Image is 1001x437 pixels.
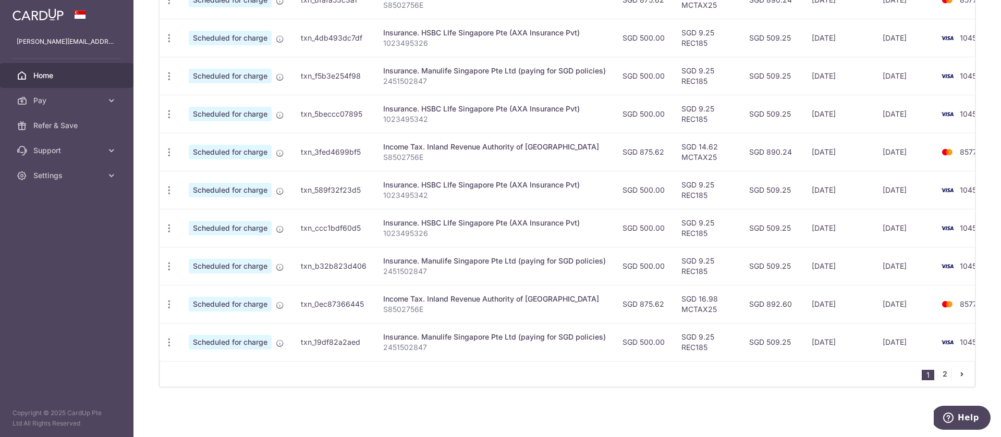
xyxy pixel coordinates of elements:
td: SGD 875.62 [614,285,673,323]
img: Bank Card [937,70,958,82]
td: txn_0ec87366445 [292,285,375,323]
td: SGD 16.98 MCTAX25 [673,285,741,323]
p: [PERSON_NAME][EMAIL_ADDRESS][DOMAIN_NAME] [17,36,117,47]
td: SGD 500.00 [614,209,673,247]
td: txn_5beccc07895 [292,95,375,133]
td: [DATE] [803,133,874,171]
td: [DATE] [803,209,874,247]
td: [DATE] [874,171,934,209]
span: Scheduled for charge [189,31,272,45]
td: [DATE] [874,323,934,361]
img: Bank Card [937,184,958,196]
span: 1045 [960,71,976,80]
td: txn_f5b3e254f98 [292,57,375,95]
div: Insurance. Manulife Singapore Pte Ltd (paying for SGD policies) [383,256,606,266]
td: [DATE] [874,19,934,57]
p: 2451502847 [383,342,606,353]
td: txn_589f32f23d5 [292,171,375,209]
td: SGD 875.62 [614,133,673,171]
div: Insurance. HSBC LIfe Singapore Pte (AXA Insurance Pvt) [383,28,606,38]
p: 1023495342 [383,190,606,201]
img: Bank Card [937,32,958,44]
span: Scheduled for charge [189,145,272,159]
td: SGD 892.60 [741,285,803,323]
p: 2451502847 [383,266,606,277]
td: [DATE] [874,285,934,323]
span: 1045 [960,223,976,232]
td: SGD 500.00 [614,323,673,361]
td: SGD 509.25 [741,19,803,57]
td: SGD 9.25 REC185 [673,57,741,95]
td: [DATE] [874,57,934,95]
td: [DATE] [803,57,874,95]
span: Pay [33,95,102,106]
td: [DATE] [803,171,874,209]
td: SGD 509.25 [741,57,803,95]
p: 1023495326 [383,38,606,48]
div: Income Tax. Inland Revenue Authority of [GEOGRAPHIC_DATA] [383,294,606,304]
td: SGD 500.00 [614,19,673,57]
td: txn_3fed4699bf5 [292,133,375,171]
td: [DATE] [803,95,874,133]
td: SGD 9.25 REC185 [673,19,741,57]
span: 8577 [960,299,977,308]
span: 1045 [960,33,976,42]
span: Scheduled for charge [189,335,272,349]
td: SGD 500.00 [614,57,673,95]
td: SGD 509.25 [741,171,803,209]
td: [DATE] [803,323,874,361]
img: CardUp [13,8,64,21]
p: S8502756E [383,152,606,163]
span: 1045 [960,338,976,346]
span: Home [33,70,102,81]
span: Scheduled for charge [189,107,272,121]
td: [DATE] [874,209,934,247]
td: [DATE] [803,285,874,323]
td: SGD 9.25 REC185 [673,171,741,209]
img: Bank Card [937,146,958,158]
td: SGD 509.25 [741,247,803,285]
div: Insurance. HSBC LIfe Singapore Pte (AXA Insurance Pvt) [383,218,606,228]
td: SGD 500.00 [614,95,673,133]
span: Settings [33,170,102,181]
td: SGD 9.25 REC185 [673,247,741,285]
td: SGD 509.25 [741,323,803,361]
span: 1045 [960,261,976,270]
span: Support [33,145,102,156]
td: SGD 9.25 REC185 [673,95,741,133]
span: Scheduled for charge [189,69,272,83]
td: SGD 500.00 [614,247,673,285]
td: [DATE] [874,133,934,171]
img: Bank Card [937,336,958,348]
div: Insurance. Manulife Singapore Pte Ltd (paying for SGD policies) [383,66,606,76]
td: txn_4db493dc7df [292,19,375,57]
div: Insurance. HSBC LIfe Singapore Pte (AXA Insurance Pvt) [383,104,606,114]
span: Scheduled for charge [189,259,272,273]
td: [DATE] [803,19,874,57]
td: txn_19df82a2aed [292,323,375,361]
nav: pager [922,361,974,386]
p: 1023495326 [383,228,606,239]
td: SGD 509.25 [741,95,803,133]
span: Scheduled for charge [189,183,272,197]
p: 2451502847 [383,76,606,86]
span: 1045 [960,109,976,118]
p: 1023495342 [383,114,606,124]
li: 1 [922,370,934,380]
td: SGD 9.25 REC185 [673,323,741,361]
p: S8502756E [383,304,606,315]
td: SGD 890.24 [741,133,803,171]
img: Bank Card [937,222,958,234]
iframe: Opens a widget where you can find more information [934,406,991,432]
span: 1045 [960,185,976,194]
img: Bank Card [937,260,958,272]
span: Refer & Save [33,120,102,131]
div: Income Tax. Inland Revenue Authority of [GEOGRAPHIC_DATA] [383,142,606,152]
span: Scheduled for charge [189,297,272,311]
td: [DATE] [874,95,934,133]
a: 2 [938,368,951,380]
span: Scheduled for charge [189,221,272,235]
td: txn_ccc1bdf60d5 [292,209,375,247]
img: Bank Card [937,298,958,310]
